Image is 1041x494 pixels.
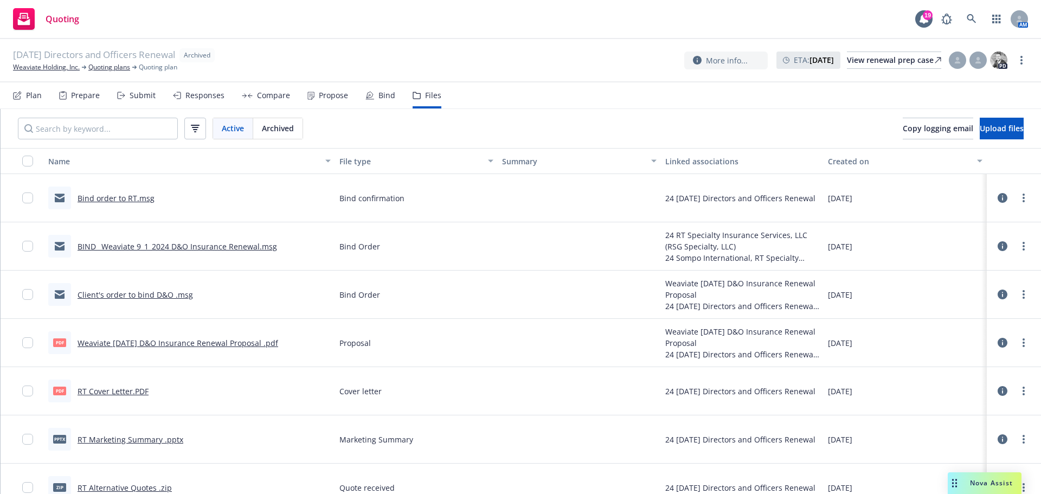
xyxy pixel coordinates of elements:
[53,387,66,395] span: PDF
[22,482,33,493] input: Toggle Row Selected
[794,54,834,66] span: ETA :
[339,156,482,167] div: File type
[665,326,820,349] div: Weaviate [DATE] D&O Insurance Renewal Proposal
[684,52,768,69] button: More info...
[824,148,987,174] button: Created on
[222,123,244,134] span: Active
[948,472,961,494] div: Drag to move
[335,148,498,174] button: File type
[78,241,277,252] a: BIND_ Weaviate 9_1_2024 D&O Insurance Renewal.msg
[828,386,852,397] span: [DATE]
[665,482,815,493] div: 24 [DATE] Directors and Officers Renewal
[9,4,83,34] a: Quoting
[828,337,852,349] span: [DATE]
[378,91,395,100] div: Bind
[828,289,852,300] span: [DATE]
[22,193,33,203] input: Toggle Row Selected
[130,91,156,100] div: Submit
[980,118,1024,139] button: Upload files
[339,434,413,445] span: Marketing Summary
[44,148,335,174] button: Name
[18,118,178,139] input: Search by keyword...
[1017,384,1030,397] a: more
[53,338,66,347] span: pdf
[184,50,210,60] span: Archived
[665,156,820,167] div: Linked associations
[22,289,33,300] input: Toggle Row Selected
[46,15,79,23] span: Quoting
[665,300,820,312] div: 24 [DATE] Directors and Officers Renewal
[78,290,193,300] a: Client's order to bind D&O .msg
[88,62,130,72] a: Quoting plans
[706,55,748,66] span: More info...
[986,8,1007,30] a: Switch app
[78,338,278,348] a: Weaviate [DATE] D&O Insurance Renewal Proposal .pdf
[1015,54,1028,67] a: more
[1017,336,1030,349] a: more
[425,91,441,100] div: Files
[48,156,319,167] div: Name
[339,337,371,349] span: Proposal
[339,241,380,252] span: Bind Order
[257,91,290,100] div: Compare
[22,241,33,252] input: Toggle Row Selected
[828,193,852,204] span: [DATE]
[339,386,382,397] span: Cover letter
[78,434,183,445] a: RT Marketing Summary .pptx
[809,55,834,65] strong: [DATE]
[1017,433,1030,446] a: more
[139,62,177,72] span: Quoting plan
[1017,288,1030,301] a: more
[936,8,958,30] a: Report a Bug
[22,386,33,396] input: Toggle Row Selected
[185,91,224,100] div: Responses
[665,386,815,397] div: 24 [DATE] Directors and Officers Renewal
[847,52,941,69] a: View renewal prep case
[71,91,100,100] div: Prepare
[980,123,1024,133] span: Upload files
[319,91,348,100] div: Propose
[78,386,149,396] a: RT Cover Letter.PDF
[665,434,815,445] div: 24 [DATE] Directors and Officers Renewal
[339,289,380,300] span: Bind Order
[847,52,941,68] div: View renewal prep case
[828,156,971,167] div: Created on
[961,8,982,30] a: Search
[502,156,645,167] div: Summary
[665,252,820,264] div: 24 Sompo International, RT Specialty Insurance Services, LLC (RSG Specialty, LLC), Endurance Assu...
[78,193,155,203] a: Bind order to RT.msg
[53,435,66,443] span: pptx
[339,482,395,493] span: Quote received
[828,482,852,493] span: [DATE]
[78,483,172,493] a: RT Alternative Quotes .zip
[665,193,815,204] div: 24 [DATE] Directors and Officers Renewal
[903,123,973,133] span: Copy logging email
[498,148,661,174] button: Summary
[948,472,1021,494] button: Nova Assist
[665,229,820,252] div: 24 RT Specialty Insurance Services, LLC (RSG Specialty, LLC)
[970,478,1013,487] span: Nova Assist
[665,349,820,360] div: 24 [DATE] Directors and Officers Renewal
[13,62,80,72] a: Weaviate Holding, Inc.
[1017,191,1030,204] a: more
[13,48,175,62] span: [DATE] Directors and Officers Renewal
[53,483,66,491] span: zip
[923,10,933,20] div: 19
[661,148,824,174] button: Linked associations
[26,91,42,100] div: Plan
[262,123,294,134] span: Archived
[22,434,33,445] input: Toggle Row Selected
[990,52,1007,69] img: photo
[1017,481,1030,494] a: more
[22,337,33,348] input: Toggle Row Selected
[828,434,852,445] span: [DATE]
[903,118,973,139] button: Copy logging email
[22,156,33,166] input: Select all
[1017,240,1030,253] a: more
[339,193,404,204] span: Bind confirmation
[828,241,852,252] span: [DATE]
[665,278,820,300] div: Weaviate [DATE] D&O Insurance Renewal Proposal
